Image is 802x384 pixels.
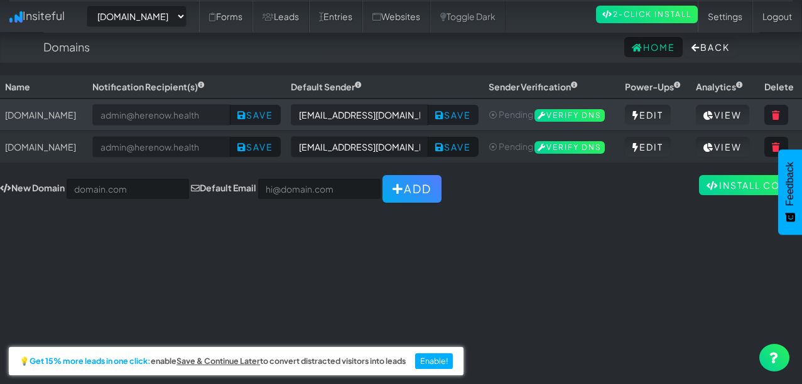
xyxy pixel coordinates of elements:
a: Save & Continue Later [176,357,260,366]
span: Sender Verification [489,81,578,92]
a: Toggle Dark [430,1,506,32]
a: Forms [199,1,252,32]
a: Verify DNS [534,141,605,152]
input: hi@domain.com [257,178,381,200]
input: domain.com [66,178,190,200]
button: Save [230,105,281,125]
a: Install Code [699,175,802,195]
button: Enable! [415,353,453,370]
button: Save [230,137,281,157]
strong: Get 15% more leads in one click: [30,357,151,366]
a: Leads [252,1,309,32]
a: Home [624,37,683,57]
span: Power-Ups [625,81,681,92]
span: Notification Recipient(s) [92,81,205,92]
a: Websites [362,1,430,32]
label: Default Email [191,181,256,194]
h2: 💡 enable to convert distracted visitors into leads [19,357,406,366]
button: Back [684,37,737,57]
span: Verify DNS [534,109,605,122]
a: Verify DNS [534,109,605,120]
a: View [696,137,749,157]
button: Feedback - Show survey [778,149,802,235]
a: 2-Click Install [596,6,698,23]
span: ⦿ Pending [489,141,533,152]
a: Edit [625,137,671,157]
u: Save & Continue Later [176,356,260,366]
span: Verify DNS [534,141,605,154]
span: Analytics [696,81,743,92]
input: admin@herenow.health [92,136,230,157]
input: hi@example.com [291,104,429,125]
span: Default Sender [291,81,362,92]
button: Save [428,137,479,157]
input: admin@herenow.health [92,104,230,125]
span: Feedback [784,162,796,206]
button: Add [382,175,442,203]
h4: Domains [43,41,90,53]
th: Delete [759,75,802,99]
button: Save [428,105,479,125]
a: Settings [698,1,752,32]
a: Edit [625,105,671,125]
input: hi@example.com [291,136,429,157]
a: View [696,105,749,125]
span: ⦿ Pending [489,109,533,120]
a: Entries [309,1,362,32]
img: icon.png [9,11,23,23]
a: Logout [752,1,802,32]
